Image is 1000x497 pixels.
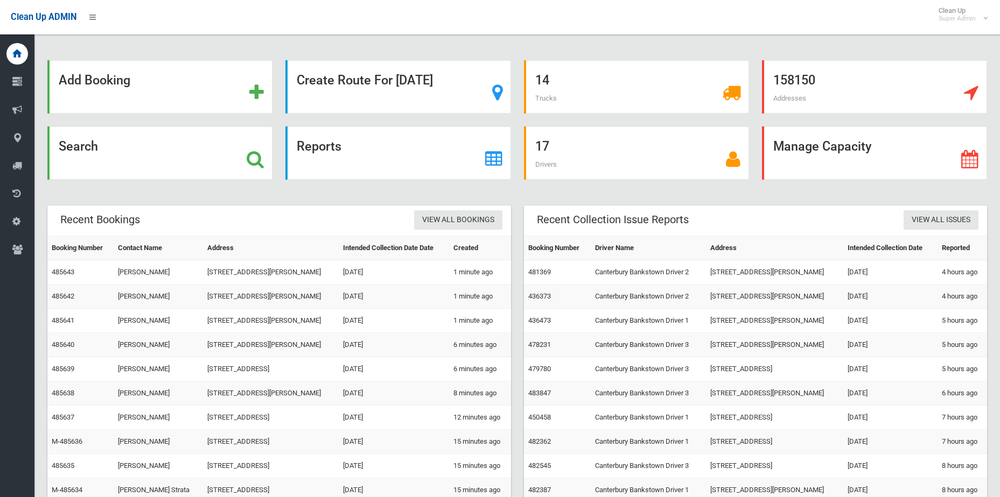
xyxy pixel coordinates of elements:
[203,357,339,381] td: [STREET_ADDRESS]
[203,333,339,357] td: [STREET_ADDRESS][PERSON_NAME]
[52,340,74,349] a: 485640
[528,365,551,373] a: 479780
[339,309,449,333] td: [DATE]
[938,454,987,478] td: 8 hours ago
[535,73,549,88] strong: 14
[528,316,551,324] a: 436473
[285,126,511,180] a: Reports
[449,406,511,430] td: 12 minutes ago
[449,333,511,357] td: 6 minutes ago
[938,236,987,260] th: Reported
[52,486,82,494] a: M-485634
[706,454,843,478] td: [STREET_ADDRESS]
[591,430,706,454] td: Canterbury Bankstown Driver 1
[52,316,74,324] a: 485641
[528,389,551,397] a: 483847
[339,430,449,454] td: [DATE]
[528,486,551,494] a: 482387
[203,285,339,309] td: [STREET_ADDRESS][PERSON_NAME]
[706,309,843,333] td: [STREET_ADDRESS][PERSON_NAME]
[52,268,74,276] a: 485643
[591,454,706,478] td: Canterbury Bankstown Driver 3
[773,139,871,154] strong: Manage Capacity
[535,139,549,154] strong: 17
[203,406,339,430] td: [STREET_ADDRESS]
[449,285,511,309] td: 1 minute ago
[47,236,114,260] th: Booking Number
[762,126,987,180] a: Manage Capacity
[203,430,339,454] td: [STREET_ADDRESS]
[203,260,339,285] td: [STREET_ADDRESS][PERSON_NAME]
[706,333,843,357] td: [STREET_ADDRESS][PERSON_NAME]
[47,209,153,230] header: Recent Bookings
[52,413,74,421] a: 485637
[938,285,987,309] td: 4 hours ago
[285,60,511,113] a: Create Route For [DATE]
[203,454,339,478] td: [STREET_ADDRESS]
[938,309,987,333] td: 5 hours ago
[706,357,843,381] td: [STREET_ADDRESS]
[939,15,976,23] small: Super Admin
[591,236,706,260] th: Driver Name
[843,285,937,309] td: [DATE]
[528,340,551,349] a: 478231
[528,413,551,421] a: 450458
[524,126,749,180] a: 17 Drivers
[904,210,978,230] a: View All Issues
[706,406,843,430] td: [STREET_ADDRESS]
[524,236,591,260] th: Booking Number
[591,357,706,381] td: Canterbury Bankstown Driver 3
[706,381,843,406] td: [STREET_ADDRESS][PERSON_NAME]
[114,285,203,309] td: [PERSON_NAME]
[449,260,511,285] td: 1 minute ago
[706,260,843,285] td: [STREET_ADDRESS][PERSON_NAME]
[706,430,843,454] td: [STREET_ADDRESS]
[339,260,449,285] td: [DATE]
[762,60,987,113] a: 158150 Addresses
[843,333,937,357] td: [DATE]
[47,60,272,113] a: Add Booking
[114,333,203,357] td: [PERSON_NAME]
[414,210,502,230] a: View All Bookings
[843,236,937,260] th: Intended Collection Date
[528,437,551,445] a: 482362
[591,381,706,406] td: Canterbury Bankstown Driver 3
[114,381,203,406] td: [PERSON_NAME]
[449,357,511,381] td: 6 minutes ago
[524,209,702,230] header: Recent Collection Issue Reports
[938,381,987,406] td: 6 hours ago
[114,309,203,333] td: [PERSON_NAME]
[933,6,987,23] span: Clean Up
[843,309,937,333] td: [DATE]
[938,406,987,430] td: 7 hours ago
[535,94,557,102] span: Trucks
[52,365,74,373] a: 485639
[706,285,843,309] td: [STREET_ADDRESS][PERSON_NAME]
[339,236,449,260] th: Intended Collection Date Date
[52,389,74,397] a: 485638
[591,309,706,333] td: Canterbury Bankstown Driver 1
[938,333,987,357] td: 5 hours ago
[449,309,511,333] td: 1 minute ago
[706,236,843,260] th: Address
[528,292,551,300] a: 436373
[203,236,339,260] th: Address
[938,357,987,381] td: 5 hours ago
[535,160,557,168] span: Drivers
[114,236,203,260] th: Contact Name
[591,333,706,357] td: Canterbury Bankstown Driver 3
[114,430,203,454] td: [PERSON_NAME]
[449,236,511,260] th: Created
[114,260,203,285] td: [PERSON_NAME]
[59,73,130,88] strong: Add Booking
[843,381,937,406] td: [DATE]
[114,357,203,381] td: [PERSON_NAME]
[528,461,551,470] a: 482545
[52,461,74,470] a: 485635
[591,285,706,309] td: Canterbury Bankstown Driver 2
[843,454,937,478] td: [DATE]
[52,437,82,445] a: M-485636
[339,285,449,309] td: [DATE]
[114,454,203,478] td: [PERSON_NAME]
[339,357,449,381] td: [DATE]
